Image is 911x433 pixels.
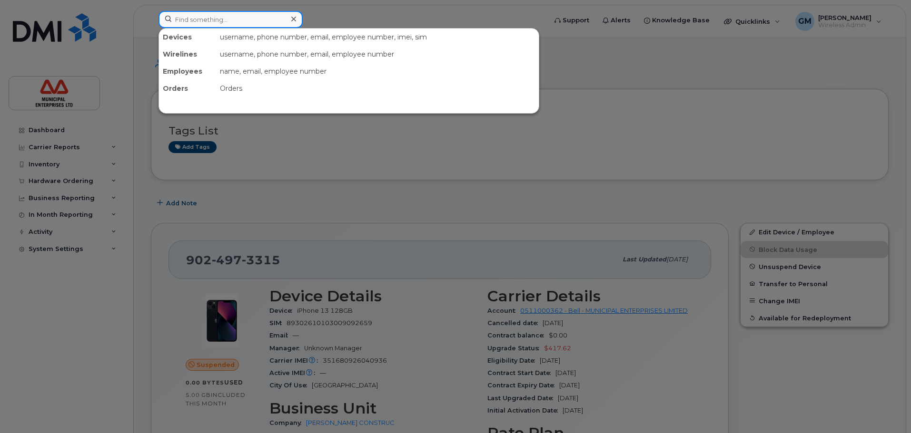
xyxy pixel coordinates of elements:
div: Orders [159,80,216,97]
div: Wirelines [159,46,216,63]
div: username, phone number, email, employee number, imei, sim [216,29,539,46]
div: Employees [159,63,216,80]
div: name, email, employee number [216,63,539,80]
div: Devices [159,29,216,46]
div: username, phone number, email, employee number [216,46,539,63]
div: Orders [216,80,539,97]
